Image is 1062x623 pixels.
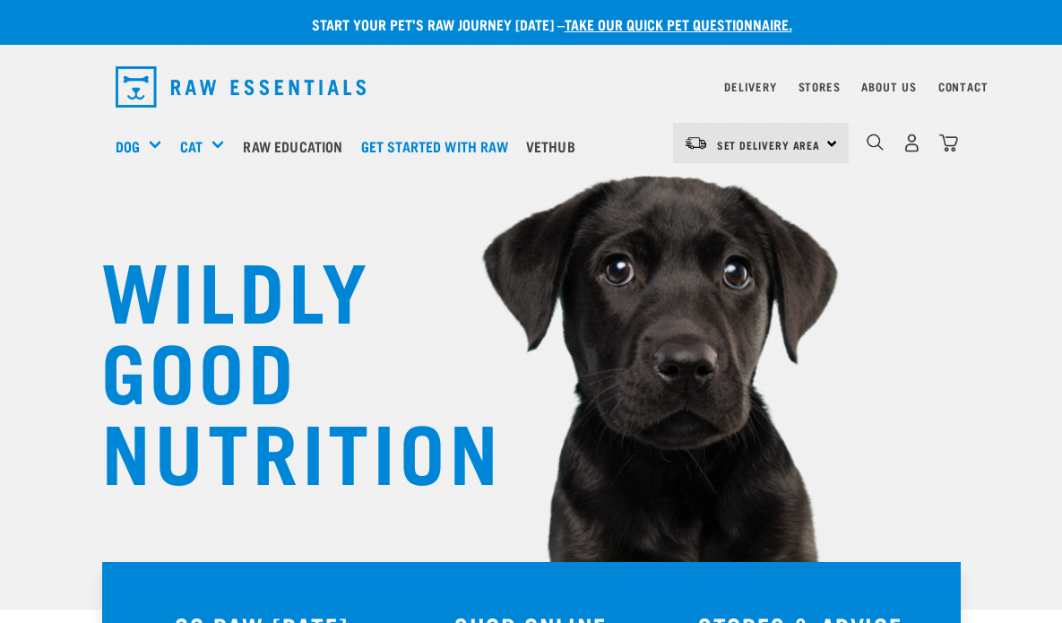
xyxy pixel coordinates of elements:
img: home-icon@2x.png [939,134,958,152]
a: Stores [799,83,841,90]
h1: WILDLY GOOD NUTRITION [101,247,460,489]
img: Raw Essentials Logo [116,66,367,108]
a: About Us [861,83,916,90]
a: Delivery [724,83,776,90]
a: Contact [938,83,989,90]
a: Get started with Raw [357,110,522,182]
a: Vethub [522,110,589,182]
a: Raw Education [238,110,356,182]
span: Set Delivery Area [717,142,821,148]
a: Dog [116,135,140,157]
a: take our quick pet questionnaire. [565,20,792,28]
img: user.png [902,134,921,152]
img: van-moving.png [684,135,708,151]
nav: dropdown navigation [101,59,962,115]
a: Cat [180,135,203,157]
img: home-icon-1@2x.png [867,134,884,151]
